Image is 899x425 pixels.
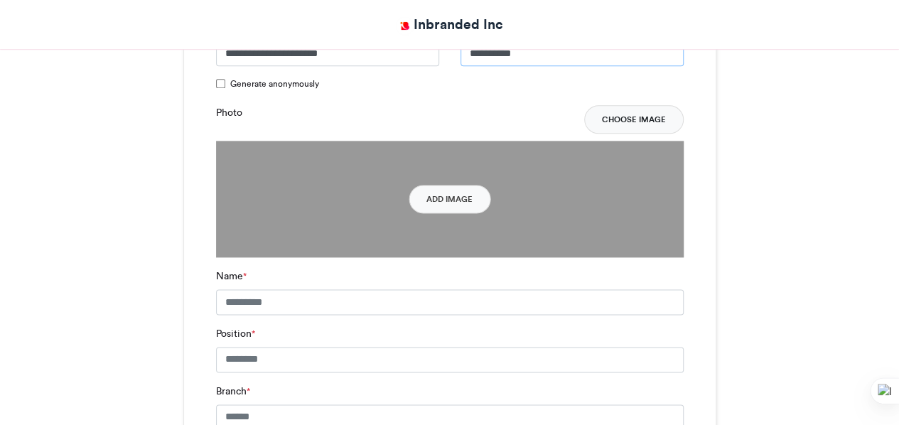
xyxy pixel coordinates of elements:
button: Add Image [409,185,490,213]
label: Photo [216,105,242,120]
a: Inbranded Inc [396,14,503,35]
label: Position [216,326,255,341]
label: Name [216,269,247,284]
input: Generate anonymously [216,79,225,88]
img: Inbranded [396,17,414,35]
label: Branch [216,384,250,399]
span: Generate anonymously [230,77,319,90]
button: Choose Image [584,105,684,134]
